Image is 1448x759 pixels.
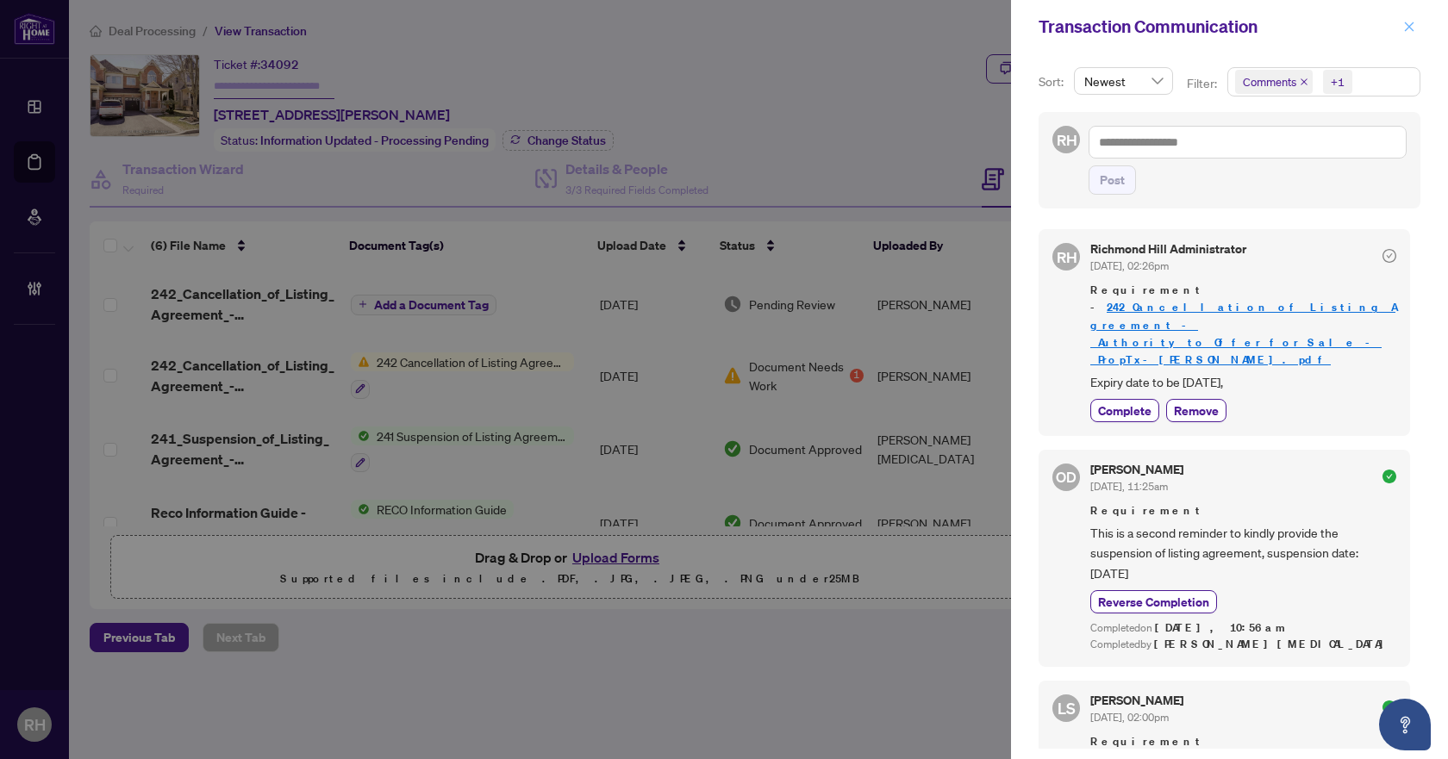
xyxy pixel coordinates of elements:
span: check-circle [1382,470,1396,483]
span: check-circle [1382,249,1396,263]
div: Completed on [1090,620,1396,637]
span: RH [1056,246,1077,269]
span: [PERSON_NAME][MEDICAL_DATA] [1154,637,1393,651]
span: LS [1058,696,1076,720]
span: [DATE], 11:25am [1090,480,1168,493]
span: check-circle [1382,700,1396,714]
span: [DATE], 02:26pm [1090,259,1169,272]
button: Open asap [1379,699,1431,750]
span: Requirement [1090,502,1396,519]
span: [DATE], 02:00pm [1090,711,1169,724]
a: 242_Cancellation_of_Listing_Agreement_-_Authority_to_Offer_for_Sale_-_PropTx-[PERSON_NAME].pdf [1090,300,1395,366]
span: Remove [1174,401,1219,420]
span: [DATE], 10:56am [1155,620,1288,635]
h5: [PERSON_NAME] [1090,463,1183,476]
h5: Richmond Hill Administrator [1090,243,1246,255]
p: Sort: [1039,72,1067,91]
div: Transaction Communication [1039,14,1398,40]
button: Complete [1090,399,1159,422]
button: Remove [1166,399,1226,422]
span: Comments [1235,70,1313,94]
div: Completed by [1090,637,1396,653]
span: RH [1056,128,1077,152]
span: OD [1056,466,1077,488]
button: Post [1089,165,1136,195]
span: This is a second reminder to kindly provide the suspension of listing agreement, suspension date:... [1090,523,1396,583]
span: close [1403,21,1415,33]
span: Reverse Completion [1098,593,1209,611]
span: Expiry date to be [DATE], [1090,372,1396,392]
span: Newest [1084,68,1163,94]
h5: [PERSON_NAME] [1090,694,1183,706]
div: +1 [1331,73,1345,90]
button: Reverse Completion [1090,590,1217,613]
p: Filter: [1187,74,1220,93]
span: Complete [1098,401,1152,420]
span: Comments [1243,73,1296,90]
span: Requirement [1090,733,1396,750]
span: close [1300,78,1308,86]
span: Requirement - [1090,282,1396,368]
